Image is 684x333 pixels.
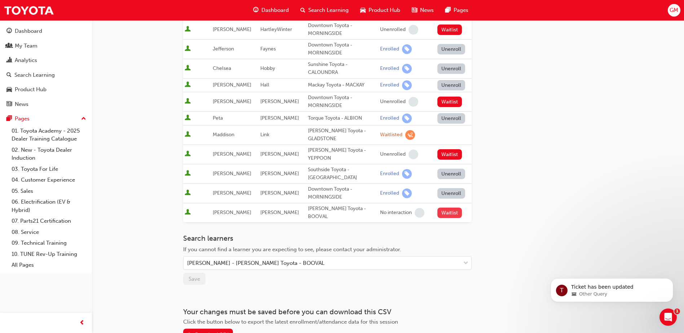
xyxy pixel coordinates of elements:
[183,234,472,243] h3: Search learners
[185,131,191,138] span: User is active
[15,42,37,50] div: My Team
[409,97,418,107] span: learningRecordVerb_NONE-icon
[540,263,684,314] iframe: Intercom notifications message
[9,249,89,260] a: 10. TUNE Rev-Up Training
[81,114,86,124] span: up-icon
[213,65,231,71] span: Chelsea
[3,68,89,82] a: Search Learning
[3,54,89,67] a: Analytics
[437,25,462,35] button: Waitlist
[308,166,377,182] div: Southside Toyota - [GEOGRAPHIC_DATA]
[15,100,28,108] div: News
[185,209,191,216] span: User is active
[308,146,377,163] div: [PERSON_NAME] Toyota - YEPPOON
[6,86,12,93] span: car-icon
[380,151,406,158] div: Unenrolled
[9,125,89,145] a: 01. Toyota Academy - 2025 Dealer Training Catalogue
[79,319,85,328] span: prev-icon
[9,196,89,216] a: 06. Electrification (EV & Hybrid)
[308,41,377,57] div: Downtown Toyota - MORNINGSIDE
[3,112,89,125] button: Pages
[437,149,462,160] button: Waitlist
[9,145,89,164] a: 02. New - Toyota Dealer Induction
[295,3,354,18] a: search-iconSearch Learning
[659,308,677,326] iframe: Intercom live chat
[6,101,12,108] span: news-icon
[409,150,418,159] span: learningRecordVerb_NONE-icon
[308,61,377,77] div: Sunshine Toyota - CALOUNDRA
[437,97,462,107] button: Waitlist
[380,190,399,197] div: Enrolled
[3,98,89,111] a: News
[260,26,292,32] span: HartleyWinter
[260,190,299,196] span: [PERSON_NAME]
[260,46,276,52] span: Faynes
[185,115,191,122] span: User is active
[261,6,289,14] span: Dashboard
[437,113,465,124] button: Unenroll
[185,65,191,72] span: User is active
[260,132,269,138] span: Link
[463,259,468,268] span: down-icon
[260,170,299,177] span: [PERSON_NAME]
[9,186,89,197] a: 05. Sales
[437,80,465,90] button: Unenroll
[409,25,418,35] span: learningRecordVerb_NONE-icon
[437,44,465,54] button: Unenroll
[15,115,30,123] div: Pages
[9,164,89,175] a: 03. Toyota For Life
[402,188,412,198] span: learningRecordVerb_ENROLL-icon
[183,273,206,285] button: Save
[253,6,259,15] span: guage-icon
[308,185,377,201] div: Downtown Toyota - MORNINGSIDE
[185,151,191,158] span: User is active
[213,98,251,105] span: [PERSON_NAME]
[406,3,440,18] a: news-iconNews
[9,237,89,249] a: 09. Technical Training
[213,82,251,88] span: [PERSON_NAME]
[6,28,12,35] span: guage-icon
[308,94,377,110] div: Downtown Toyota - MORNINGSIDE
[402,80,412,90] span: learningRecordVerb_ENROLL-icon
[380,170,399,177] div: Enrolled
[183,246,401,253] span: If you cannot find a learner you are expecting to see, please contact your administrator.
[674,308,680,314] span: 1
[213,170,251,177] span: [PERSON_NAME]
[300,6,305,15] span: search-icon
[380,209,412,216] div: No interaction
[402,64,412,74] span: learningRecordVerb_ENROLL-icon
[14,71,55,79] div: Search Learning
[380,65,399,72] div: Enrolled
[187,259,325,267] div: [PERSON_NAME] - [PERSON_NAME] Toyota - BOOVAL
[6,116,12,122] span: pages-icon
[185,170,191,177] span: User is active
[189,276,200,282] span: Save
[3,23,89,112] button: DashboardMy TeamAnalyticsSearch LearningProduct HubNews
[380,115,399,122] div: Enrolled
[415,208,424,218] span: learningRecordVerb_NONE-icon
[183,319,398,325] span: Click the button below to export the latest enrollment/attendance data for this session
[185,81,191,89] span: User is active
[454,6,468,14] span: Pages
[402,44,412,54] span: learningRecordVerb_ENROLL-icon
[412,6,417,15] span: news-icon
[213,46,234,52] span: Jefferson
[260,209,299,216] span: [PERSON_NAME]
[437,208,462,218] button: Waitlist
[308,6,349,14] span: Search Learning
[437,188,465,199] button: Unenroll
[445,6,451,15] span: pages-icon
[380,132,402,138] div: Waitlisted
[15,56,37,65] div: Analytics
[670,6,678,14] span: GM
[9,174,89,186] a: 04. Customer Experience
[9,227,89,238] a: 08. Service
[185,190,191,197] span: User is active
[360,6,366,15] span: car-icon
[4,2,54,18] img: Trak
